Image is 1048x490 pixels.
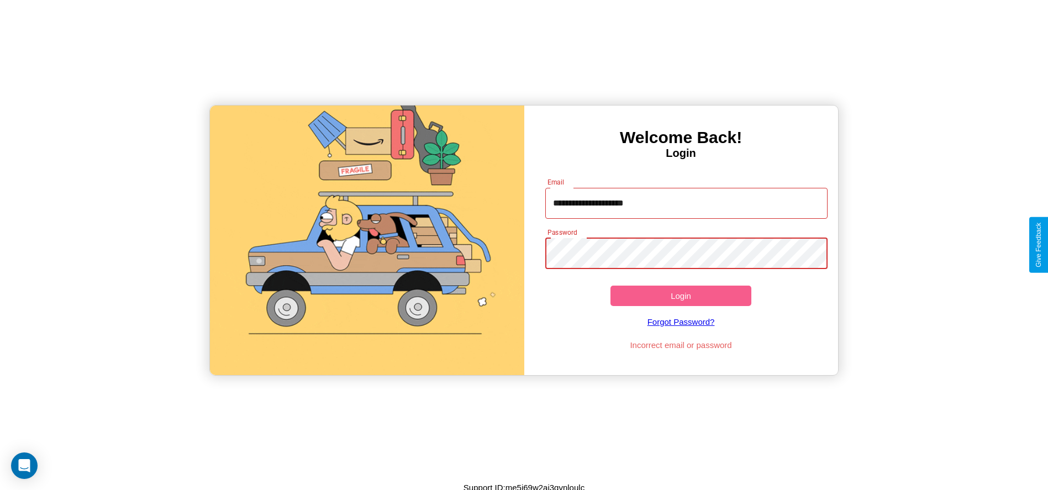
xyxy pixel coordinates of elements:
button: Login [610,286,752,306]
p: Incorrect email or password [540,338,822,352]
img: gif [210,106,524,375]
a: Forgot Password? [540,306,822,338]
label: Password [547,228,577,237]
div: Open Intercom Messenger [11,452,38,479]
label: Email [547,177,565,187]
div: Give Feedback [1035,223,1042,267]
h4: Login [524,147,838,160]
h3: Welcome Back! [524,128,838,147]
